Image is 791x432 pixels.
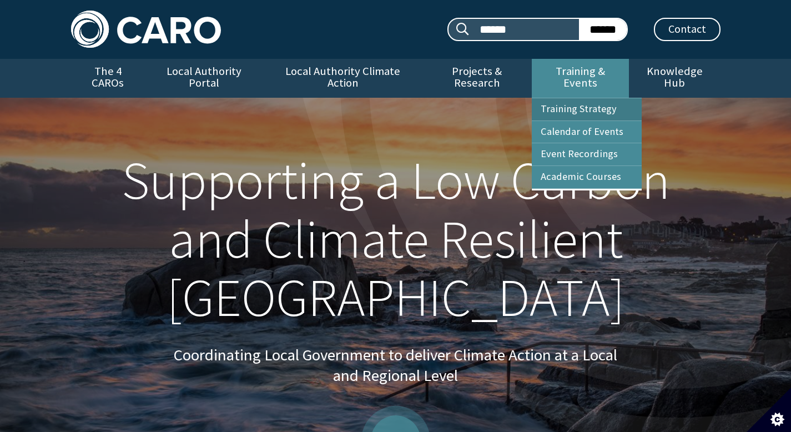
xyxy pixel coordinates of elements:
[71,59,145,98] a: The 4 CAROs
[422,59,532,98] a: Projects & Research
[71,11,221,48] img: Caro logo
[145,59,264,98] a: Local Authority Portal
[532,59,629,98] a: Training & Events
[654,18,721,41] a: Contact
[532,121,642,143] a: Calendar of Events
[532,143,642,165] a: Event Recordings
[174,345,618,386] p: Coordinating Local Government to deliver Climate Action at a Local and Regional Level
[532,98,642,120] a: Training Strategy
[264,59,422,98] a: Local Authority Climate Action
[532,166,642,188] a: Academic Courses
[629,59,720,98] a: Knowledge Hub
[84,151,707,327] h1: Supporting a Low Carbon and Climate Resilient [GEOGRAPHIC_DATA]
[747,388,791,432] button: Set cookie preferences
